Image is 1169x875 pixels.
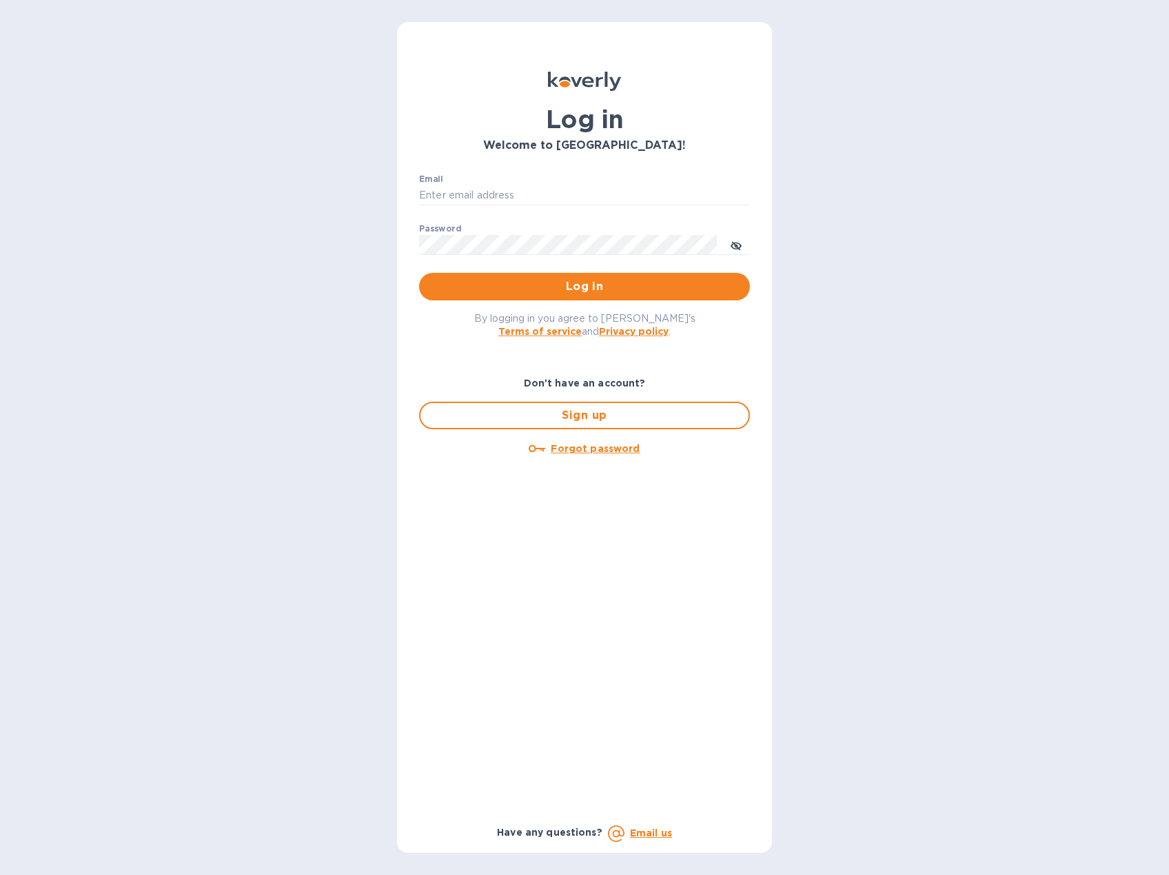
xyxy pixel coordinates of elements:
[551,443,640,454] u: Forgot password
[419,402,750,429] button: Sign up
[474,313,695,337] span: By logging in you agree to [PERSON_NAME]'s and .
[497,827,602,838] b: Have any questions?
[419,105,750,134] h1: Log in
[419,273,750,300] button: Log in
[419,225,461,233] label: Password
[548,72,621,91] img: Koverly
[419,185,750,206] input: Enter email address
[722,231,750,258] button: toggle password visibility
[630,827,672,838] a: Email us
[599,326,669,337] a: Privacy policy
[524,378,646,389] b: Don't have an account?
[430,278,739,295] span: Log in
[498,326,582,337] a: Terms of service
[419,175,443,183] label: Email
[431,407,738,424] span: Sign up
[419,139,750,152] h3: Welcome to [GEOGRAPHIC_DATA]!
